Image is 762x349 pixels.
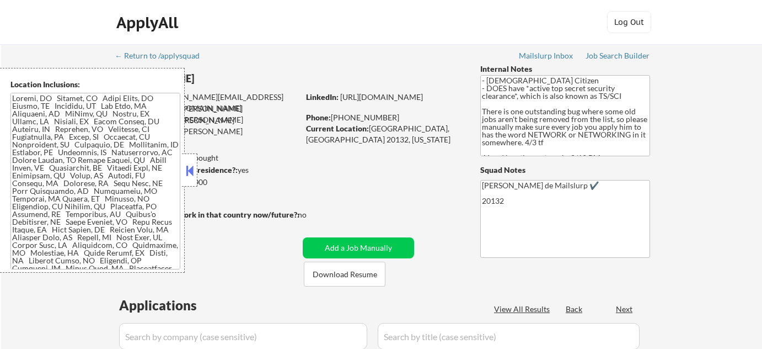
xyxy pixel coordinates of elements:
div: Back [566,304,583,315]
a: Mailslurp Inbox [519,51,574,62]
div: [PERSON_NAME] [116,72,342,86]
strong: LinkedIn: [306,92,339,102]
button: Download Resume [304,262,385,287]
div: 198 sent / 200 bought [115,152,299,163]
a: [URL][DOMAIN_NAME] [340,92,423,102]
div: [GEOGRAPHIC_DATA], [GEOGRAPHIC_DATA] 20132, [US_STATE] [306,123,462,145]
div: Applications [119,299,228,312]
div: Squad Notes [480,165,650,176]
div: ApplyAll [116,13,181,32]
div: [PHONE_NUMBER] [306,112,462,123]
a: Job Search Builder [586,51,650,62]
strong: Phone: [306,113,331,122]
div: View All Results [494,304,553,315]
div: no [298,209,329,220]
strong: Will need Visa to work in that country now/future?: [116,210,299,219]
div: Internal Notes [480,64,650,75]
button: Add a Job Manually [303,237,414,258]
div: $150,000 [115,177,299,188]
strong: Current Location: [306,124,369,133]
a: ← Return to /applysquad [115,51,210,62]
div: Location Inclusions: [10,79,180,90]
div: [PERSON_NAME][EMAIL_ADDRESS][PERSON_NAME][DOMAIN_NAME] [116,115,299,147]
div: Job Search Builder [586,52,650,60]
button: Log Out [607,11,651,33]
div: ← Return to /applysquad [115,52,210,60]
div: yes [115,165,296,176]
div: Next [616,304,634,315]
div: Mailslurp Inbox [519,52,574,60]
div: [PERSON_NAME][EMAIL_ADDRESS][PERSON_NAME][DOMAIN_NAME] [116,92,299,113]
div: [PERSON_NAME][EMAIL_ADDRESS][PERSON_NAME][DOMAIN_NAME] [116,103,299,136]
